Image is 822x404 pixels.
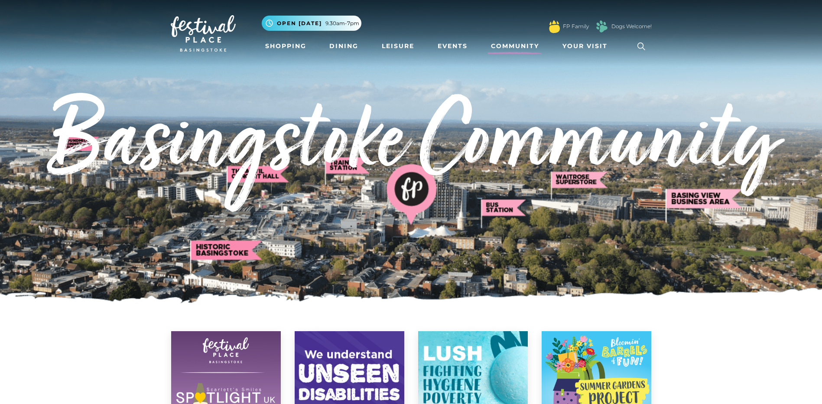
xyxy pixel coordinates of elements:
[559,38,615,54] a: Your Visit
[326,38,362,54] a: Dining
[611,23,652,30] a: Dogs Welcome!
[434,38,471,54] a: Events
[325,20,359,27] span: 9.30am-7pm
[171,15,236,52] img: Festival Place Logo
[262,38,310,54] a: Shopping
[562,42,608,51] span: Your Visit
[262,16,361,31] button: Open [DATE] 9.30am-7pm
[378,38,418,54] a: Leisure
[487,38,543,54] a: Community
[563,23,589,30] a: FP Family
[277,20,322,27] span: Open [DATE]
